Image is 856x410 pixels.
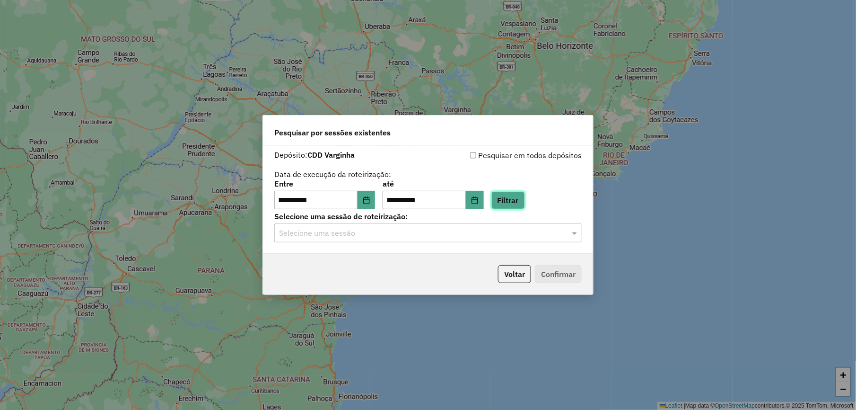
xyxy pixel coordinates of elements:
div: Pesquisar em todos depósitos [428,150,582,161]
label: Data de execução da roteirização: [274,169,391,180]
label: até [383,178,483,189]
label: Selecione uma sessão de roteirização: [274,211,582,222]
span: Pesquisar por sessões existentes [274,127,391,138]
strong: CDD Varginha [307,150,355,160]
label: Depósito: [274,149,355,160]
button: Choose Date [466,191,484,210]
label: Entre [274,178,375,189]
button: Voltar [498,265,531,283]
button: Choose Date [358,191,376,210]
button: Filtrar [491,191,525,209]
